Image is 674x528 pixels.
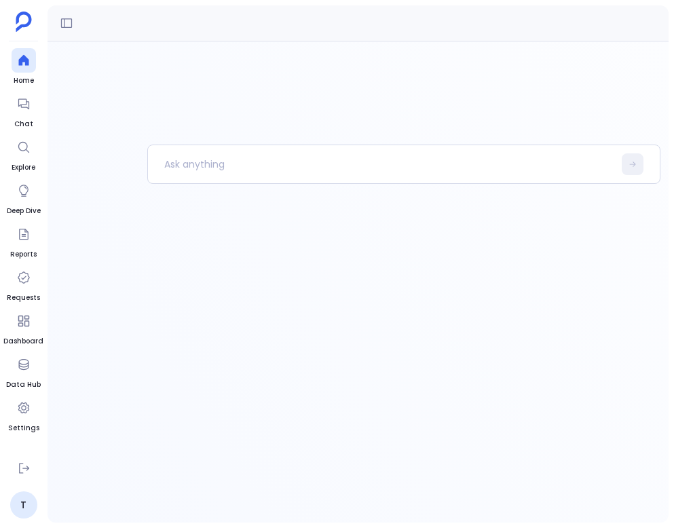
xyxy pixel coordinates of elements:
span: Reports [10,249,37,260]
a: Reports [10,222,37,260]
a: Data Hub [6,352,41,390]
img: petavue logo [16,12,32,32]
a: Deep Dive [7,178,41,216]
a: T [10,491,37,518]
span: Home [12,75,36,86]
a: Home [12,48,36,86]
span: Dashboard [3,336,43,347]
a: Settings [8,396,39,434]
span: Settings [8,423,39,434]
span: Requests [7,293,40,303]
span: Deep Dive [7,206,41,216]
a: Requests [7,265,40,303]
a: Explore [12,135,36,173]
span: Explore [12,162,36,173]
a: Chat [12,92,36,130]
a: Dashboard [3,309,43,347]
span: Chat [12,119,36,130]
span: Data Hub [6,379,41,390]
